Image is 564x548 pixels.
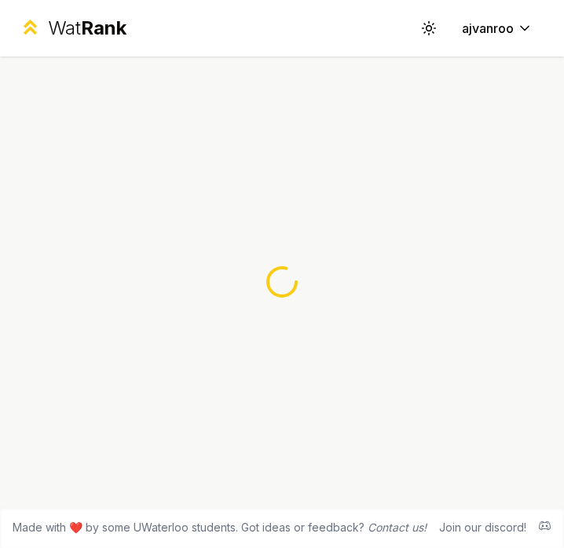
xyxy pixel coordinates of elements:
[439,520,526,535] div: Join our discord!
[449,14,545,42] button: ajvanroo
[19,16,126,41] a: WatRank
[81,16,126,39] span: Rank
[368,521,427,534] a: Contact us!
[48,16,126,41] div: Wat
[13,520,427,535] span: Made with ❤️ by some UWaterloo students. Got ideas or feedback?
[462,19,514,38] span: ajvanroo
